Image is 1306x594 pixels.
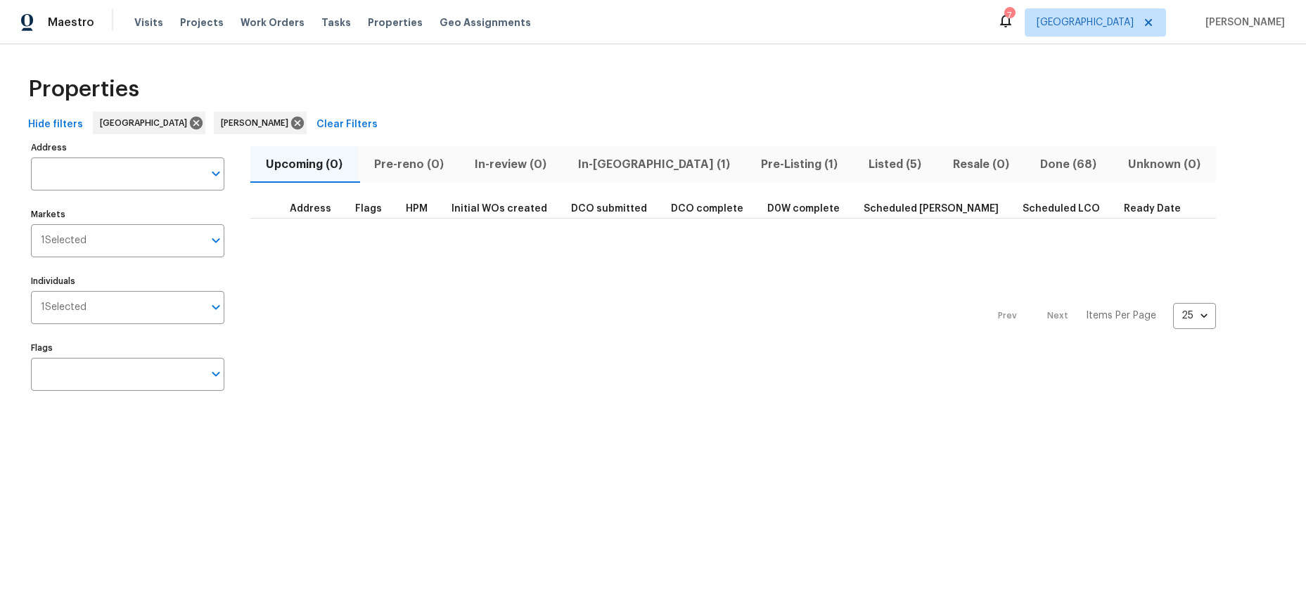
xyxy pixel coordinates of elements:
button: Open [206,297,226,317]
div: [GEOGRAPHIC_DATA] [93,112,205,134]
span: HPM [406,204,428,214]
div: 25 [1173,297,1216,334]
span: Ready Date [1124,204,1181,214]
span: Work Orders [241,15,305,30]
span: Projects [180,15,224,30]
div: [PERSON_NAME] [214,112,307,134]
span: Properties [28,82,139,96]
nav: Pagination Navigation [985,227,1216,405]
span: 1 Selected [41,235,87,247]
button: Clear Filters [311,112,383,138]
label: Flags [31,344,224,352]
button: Open [206,164,226,183]
button: Open [206,231,226,250]
span: Listed (5) [862,155,928,174]
span: Maestro [48,15,94,30]
span: DCO submitted [571,204,647,214]
span: Pre-Listing (1) [754,155,845,174]
span: [PERSON_NAME] [221,116,294,130]
label: Address [31,143,224,152]
span: Tasks [321,18,351,27]
span: Geo Assignments [440,15,531,30]
span: In-[GEOGRAPHIC_DATA] (1) [570,155,736,174]
span: Properties [368,15,423,30]
span: [PERSON_NAME] [1200,15,1285,30]
button: Hide filters [23,112,89,138]
span: Clear Filters [316,116,378,134]
span: Hide filters [28,116,83,134]
span: Upcoming (0) [259,155,350,174]
span: Scheduled [PERSON_NAME] [864,204,999,214]
span: DCO complete [671,204,743,214]
span: Scheduled LCO [1023,204,1100,214]
span: Done (68) [1033,155,1103,174]
span: D0W complete [767,204,840,214]
span: Pre-reno (0) [366,155,450,174]
span: [GEOGRAPHIC_DATA] [100,116,193,130]
span: 1 Selected [41,302,87,314]
span: [GEOGRAPHIC_DATA] [1037,15,1134,30]
span: Initial WOs created [452,204,547,214]
label: Markets [31,210,224,219]
span: Unknown (0) [1121,155,1208,174]
p: Items Per Page [1086,309,1156,323]
span: In-review (0) [468,155,553,174]
span: Flags [355,204,382,214]
label: Individuals [31,277,224,285]
span: Resale (0) [946,155,1016,174]
span: Address [290,204,331,214]
div: 7 [1004,8,1014,22]
button: Open [206,364,226,384]
span: Visits [134,15,163,30]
